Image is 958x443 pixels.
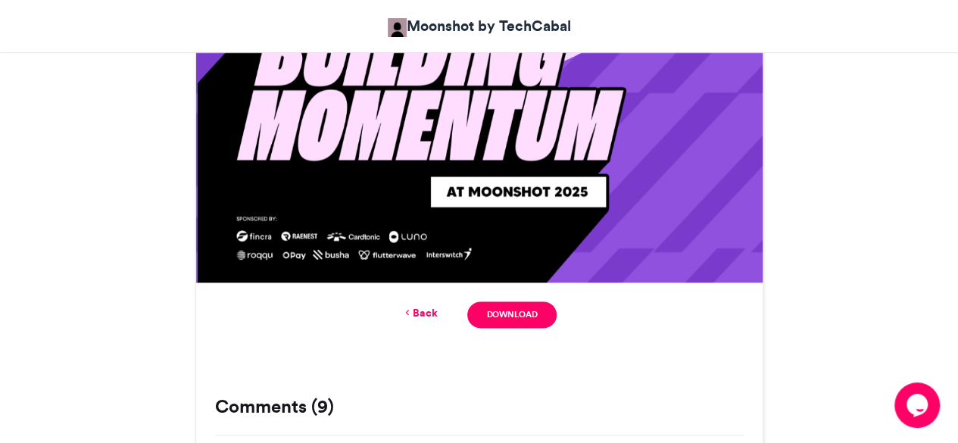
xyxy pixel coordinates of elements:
[401,305,437,321] a: Back
[215,398,744,416] h3: Comments (9)
[388,18,407,37] img: Moonshot by TechCabal
[388,15,571,37] a: Moonshot by TechCabal
[894,382,943,428] iframe: chat widget
[467,301,556,328] a: Download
